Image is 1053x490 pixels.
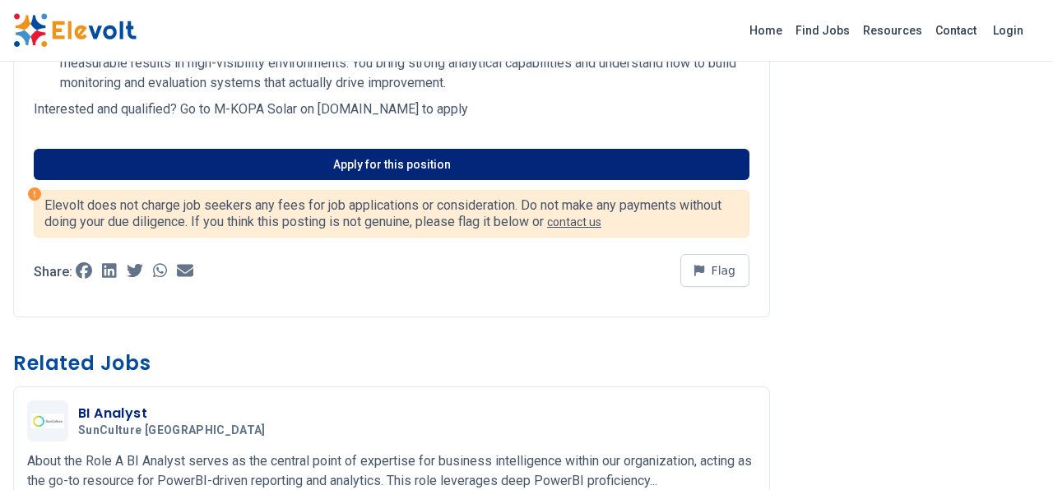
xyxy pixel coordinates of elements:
[547,215,601,229] a: contact us
[78,423,266,438] span: SunCulture [GEOGRAPHIC_DATA]
[55,34,749,93] li: Proven ability to design scalable operational frameworks, lead cross-functional stakeholder partn...
[743,17,789,44] a: Home
[971,411,1053,490] iframe: Chat Widget
[983,14,1033,47] a: Login
[34,99,749,119] p: Interested and qualified? Go to M-KOPA Solar on [DOMAIN_NAME] to apply
[31,414,64,428] img: SunCulture Kenya
[856,17,929,44] a: Resources
[78,404,272,423] h3: BI Analyst
[929,17,983,44] a: Contact
[680,254,749,287] button: Flag
[34,266,72,279] p: Share:
[44,197,739,230] p: Elevolt does not charge job seekers any fees for job applications or consideration. Do not make a...
[13,13,137,48] img: Elevolt
[789,17,856,44] a: Find Jobs
[13,350,770,377] h3: Related Jobs
[34,149,749,180] a: Apply for this position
